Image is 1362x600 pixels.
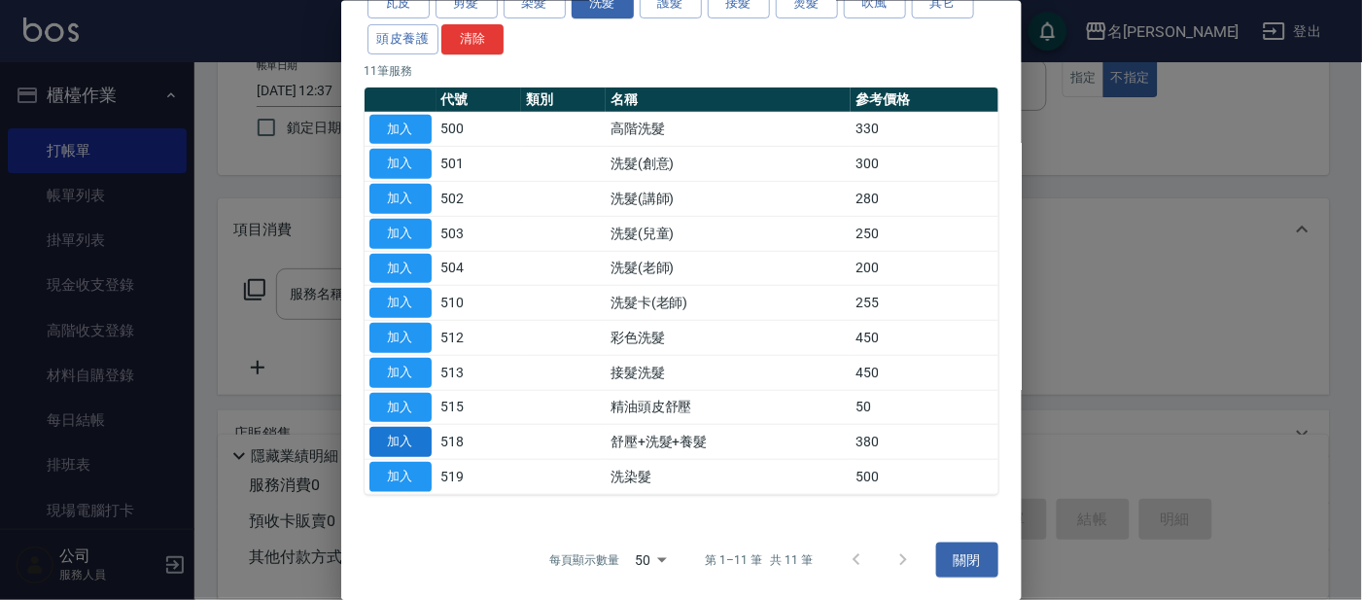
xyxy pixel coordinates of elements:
button: 加入 [369,288,432,318]
td: 330 [851,112,997,147]
td: 300 [851,146,997,181]
td: 舒壓+洗髮+養髮 [606,424,851,459]
td: 510 [437,285,521,320]
td: 519 [437,459,521,494]
td: 高階洗髮 [606,112,851,147]
button: 清除 [441,23,504,53]
td: 280 [851,181,997,216]
td: 450 [851,355,997,390]
button: 加入 [369,218,432,248]
button: 加入 [369,323,432,353]
button: 加入 [369,357,432,387]
td: 500 [851,459,997,494]
button: 頭皮養護 [367,23,439,53]
td: 200 [851,251,997,286]
th: 代號 [437,87,521,112]
th: 名稱 [606,87,851,112]
button: 加入 [369,184,432,214]
button: 加入 [369,462,432,492]
td: 洗髮(老師) [606,251,851,286]
td: 洗髮(創意) [606,146,851,181]
td: 502 [437,181,521,216]
td: 接髮洗髮 [606,355,851,390]
td: 洗髮(講師) [606,181,851,216]
td: 250 [851,216,997,251]
p: 11 筆服務 [365,61,998,79]
td: 洗髮(兒童) [606,216,851,251]
th: 參考價格 [851,87,997,112]
td: 洗髮卡(老師) [606,285,851,320]
button: 關閉 [936,542,998,578]
td: 515 [437,390,521,425]
td: 503 [437,216,521,251]
button: 加入 [369,253,432,283]
td: 洗染髮 [606,459,851,494]
div: 50 [627,533,674,585]
td: 500 [437,112,521,147]
td: 450 [851,320,997,355]
p: 每頁顯示數量 [549,550,619,568]
td: 380 [851,424,997,459]
th: 類別 [521,87,606,112]
td: 精油頭皮舒壓 [606,390,851,425]
td: 512 [437,320,521,355]
td: 501 [437,146,521,181]
button: 加入 [369,427,432,457]
td: 518 [437,424,521,459]
td: 504 [437,251,521,286]
td: 513 [437,355,521,390]
button: 加入 [369,392,432,422]
td: 50 [851,390,997,425]
td: 彩色洗髮 [606,320,851,355]
button: 加入 [369,114,432,144]
td: 255 [851,285,997,320]
p: 第 1–11 筆 共 11 筆 [705,550,813,568]
button: 加入 [369,149,432,179]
